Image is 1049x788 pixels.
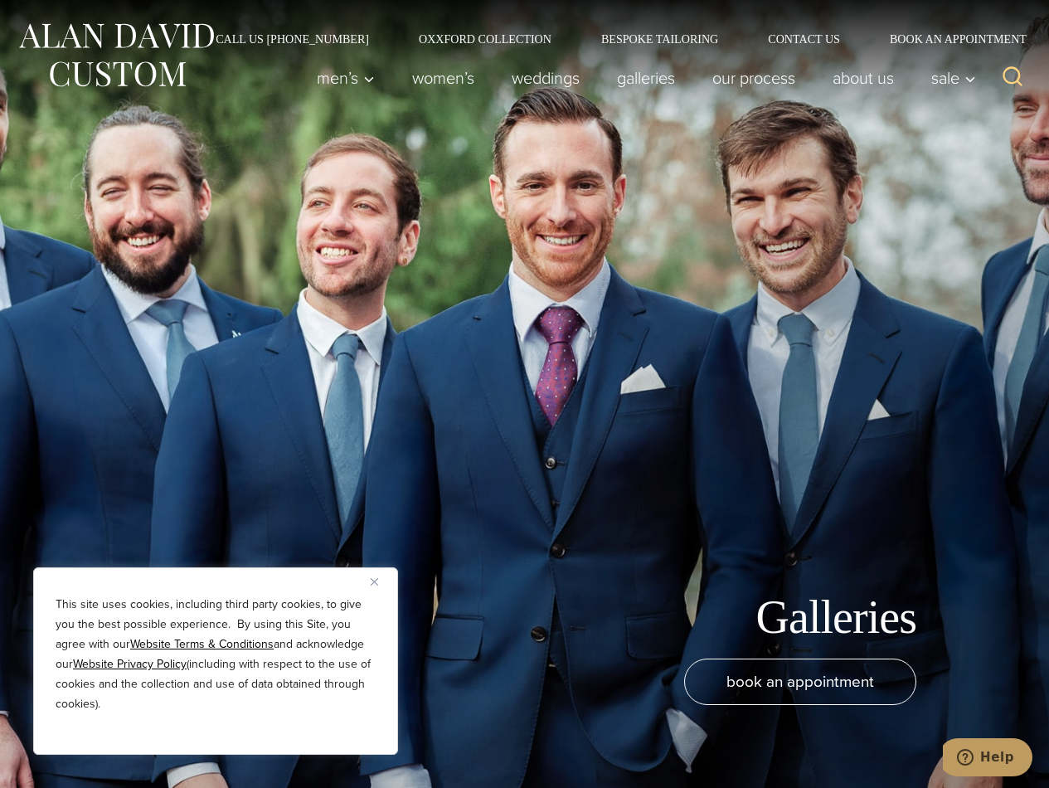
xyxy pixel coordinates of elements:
nav: Primary Navigation [299,61,985,95]
a: Website Terms & Conditions [130,635,274,653]
img: Close [371,578,378,586]
button: Men’s sub menu toggle [299,61,394,95]
a: Bespoke Tailoring [576,33,743,45]
a: Website Privacy Policy [73,655,187,673]
a: Book an Appointment [865,33,1032,45]
a: Oxxford Collection [394,33,576,45]
a: Contact Us [743,33,865,45]
a: Galleries [599,61,694,95]
a: Our Process [694,61,814,95]
p: This site uses cookies, including third party cookies, to give you the best possible experience. ... [56,595,376,714]
iframe: Opens a widget where you can chat to one of our agents [943,738,1032,780]
a: Women’s [394,61,493,95]
button: Sale sub menu toggle [913,61,985,95]
a: book an appointment [684,659,916,705]
button: View Search Form [993,58,1032,98]
h1: Galleries [756,590,917,645]
button: Close [371,572,391,591]
a: About Us [814,61,913,95]
a: Call Us [PHONE_NUMBER] [191,33,394,45]
nav: Secondary Navigation [191,33,1032,45]
a: weddings [493,61,599,95]
img: Alan David Custom [17,18,216,92]
span: book an appointment [726,669,874,693]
